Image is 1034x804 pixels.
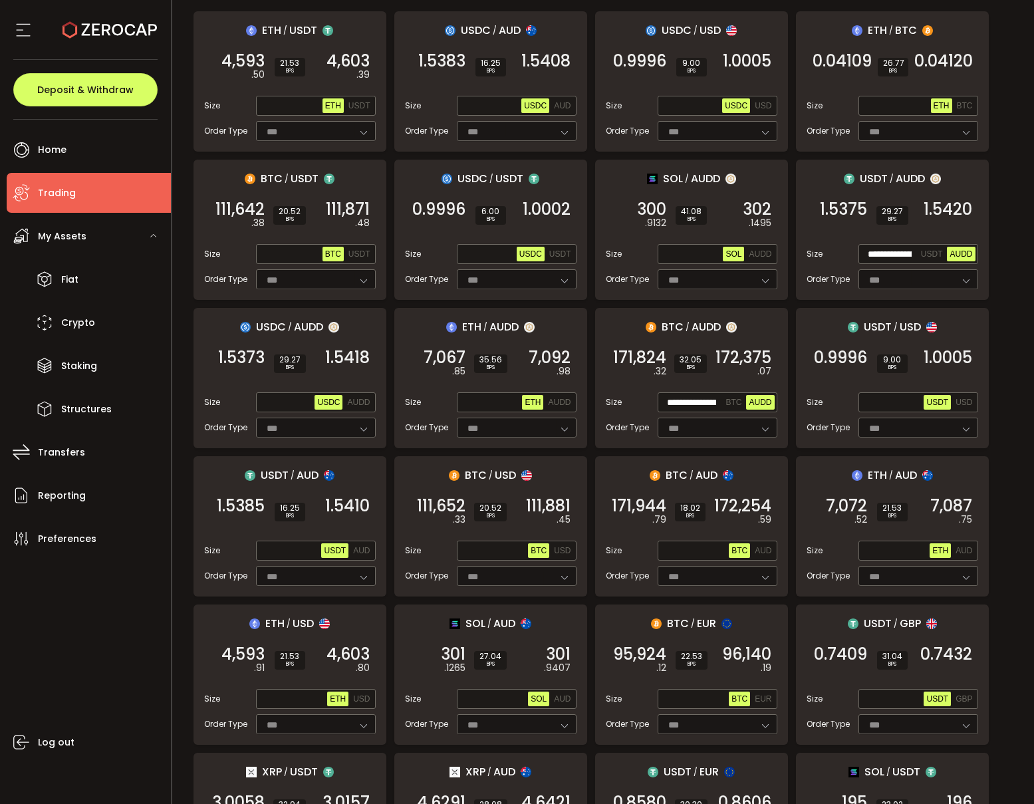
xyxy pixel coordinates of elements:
img: aud_portfolio.svg [723,470,733,481]
span: My Assets [38,227,86,246]
span: 18.02 [680,504,700,512]
span: USDC [519,249,542,259]
em: / [889,469,893,481]
span: ETH [325,101,341,110]
button: AUD [551,692,573,706]
span: 302 [743,203,771,216]
span: USDC [457,170,487,187]
img: xrp_portfolio.png [246,767,257,777]
button: ETH [930,543,951,558]
button: AUDD [344,395,372,410]
button: USDC [722,98,750,113]
span: AUDD [347,398,370,407]
img: aud_portfolio.svg [324,470,334,481]
img: aud_portfolio.svg [521,767,531,777]
img: zuPXiwguUFiBOIQyqLOiXsnnNitlx7q4LCwEbLHADjIpTka+Lip0HH8D0VTrd02z+wEAAAAASUVORK5CYII= [524,322,535,333]
span: 1.5418 [325,351,370,364]
span: USDT [348,101,370,110]
img: btc_portfolio.svg [650,470,660,481]
span: USDT [289,22,317,39]
span: AUDD [896,170,925,187]
img: sol_portfolio.png [848,767,859,777]
button: ETH [931,98,952,113]
span: 16.25 [280,504,300,512]
span: AUD [755,546,771,555]
span: Order Type [405,422,448,434]
em: / [489,173,493,185]
img: eur_portfolio.svg [724,767,735,777]
span: Staking [61,356,97,376]
span: ETH [868,467,887,483]
i: BPS [882,364,902,372]
em: / [493,25,497,37]
span: ETH [932,546,948,555]
span: 32.05 [680,356,702,364]
span: USDT [291,170,319,187]
span: USDC [524,101,547,110]
span: AUDD [691,170,720,187]
em: / [889,25,893,37]
img: usd_portfolio.svg [726,25,737,36]
span: BTC [731,546,747,555]
img: btc_portfolio.svg [651,618,662,629]
button: ETH [522,395,543,410]
span: ETH [525,398,541,407]
span: ETH [868,22,887,39]
img: eth_portfolio.svg [249,618,260,629]
span: 111,642 [215,203,265,216]
button: USDT [924,395,951,410]
img: usdt_portfolio.svg [529,174,539,184]
em: / [285,173,289,185]
em: / [890,173,894,185]
i: BPS [481,67,501,75]
em: .48 [355,216,370,230]
button: EUR [752,692,774,706]
span: USD [495,467,516,483]
img: eth_portfolio.svg [852,470,862,481]
em: / [489,469,493,481]
button: AUD [350,543,372,558]
img: usdt_portfolio.svg [245,470,255,481]
span: 4,593 [221,55,265,68]
button: BTC [323,247,344,261]
span: 26.77 [883,59,903,67]
span: USDT [926,694,948,704]
button: BTC [954,98,975,113]
i: BPS [882,512,902,520]
span: 0.9996 [613,55,666,68]
span: AUD [554,101,571,110]
em: / [686,321,690,333]
em: .38 [251,216,265,230]
img: eth_portfolio.svg [446,322,457,333]
em: .1495 [749,216,771,230]
span: 172,254 [714,499,771,513]
span: 7,092 [529,351,571,364]
span: 0.04120 [914,55,973,68]
span: 1.0002 [523,203,571,216]
iframe: Chat Widget [968,740,1034,804]
button: AUD [752,543,774,558]
img: usdt_portfolio.svg [844,174,854,184]
em: .85 [452,364,465,378]
img: aud_portfolio.svg [521,618,531,629]
button: AUDD [947,247,975,261]
span: 1.0005 [723,55,771,68]
button: SOL [528,692,549,706]
span: SOL [663,170,683,187]
span: 172,375 [715,351,771,364]
span: BTC [325,249,341,259]
span: Size [405,100,421,112]
span: 21.53 [882,504,902,512]
button: Deposit & Withdraw [13,73,158,106]
span: Size [204,545,220,557]
span: 6.00 [481,207,501,215]
span: Order Type [606,125,649,137]
img: usdc_portfolio.svg [442,174,452,184]
span: 1.0005 [924,351,972,364]
span: USDT [324,546,346,555]
button: USDT [924,692,951,706]
img: zuPXiwguUFiBOIQyqLOiXsnnNitlx7q4LCwEbLHADjIpTka+Lip0HH8D0VTrd02z+wEAAAAASUVORK5CYII= [930,174,941,184]
span: Size [606,545,622,557]
span: Size [204,100,220,112]
img: zuPXiwguUFiBOIQyqLOiXsnnNitlx7q4LCwEbLHADjIpTka+Lip0HH8D0VTrd02z+wEAAAAASUVORK5CYII= [328,322,339,333]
